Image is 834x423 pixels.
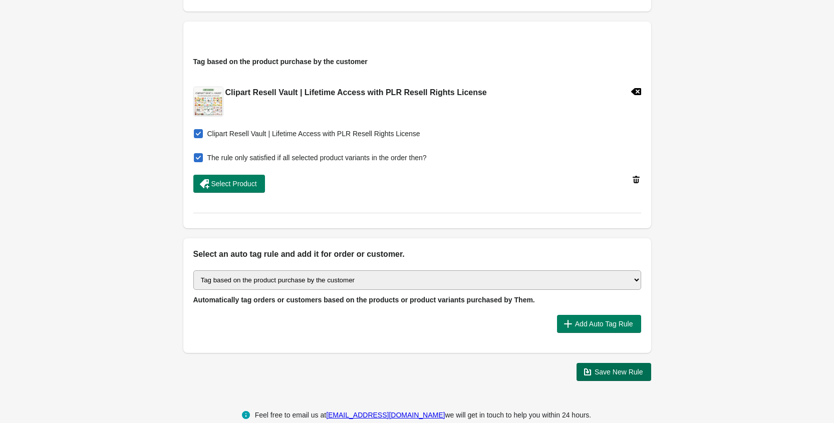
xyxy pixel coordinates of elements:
div: Feel free to email us at we will get in touch to help you within 24 hours. [255,409,592,421]
span: Add Auto Tag Rule [575,320,633,328]
h2: Select an auto tag rule and add it for order or customer. [193,248,641,260]
img: ClipArtVault.jpg [194,87,223,116]
span: Tag based on the product purchase by the customer [193,58,368,66]
h2: Clipart Resell Vault | Lifetime Access with PLR Resell Rights License [225,87,487,99]
a: [EMAIL_ADDRESS][DOMAIN_NAME] [326,411,445,419]
button: Save New Rule [577,363,651,381]
span: Automatically tag orders or customers based on the products or product variants purchased by Them. [193,296,535,304]
button: Add Auto Tag Rule [557,315,641,333]
span: Save New Rule [595,368,643,376]
button: Select Product [193,175,265,193]
span: Clipart Resell Vault | Lifetime Access with PLR Resell Rights License [207,129,420,139]
span: The rule only satisfied if all selected product variants in the order then? [207,153,427,163]
span: Select Product [211,180,257,188]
